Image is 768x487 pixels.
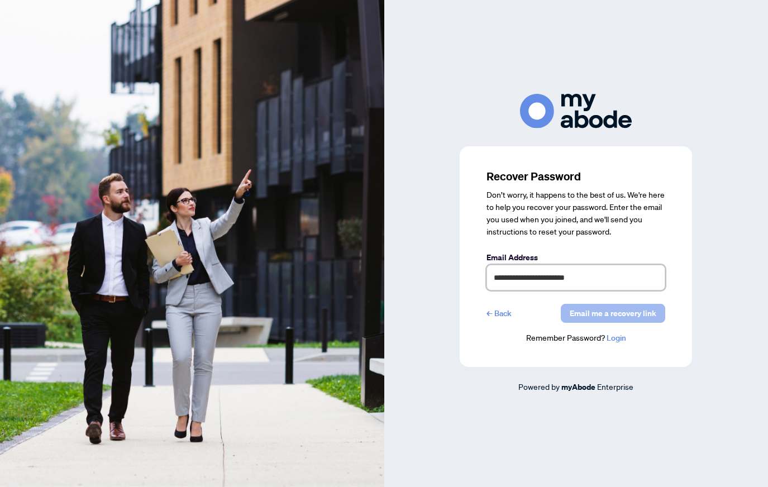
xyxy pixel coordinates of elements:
[561,381,595,393] a: myAbode
[486,304,512,323] a: ←Back
[486,307,492,319] span: ←
[518,381,560,391] span: Powered by
[486,169,665,184] h3: Recover Password
[486,189,665,238] div: Don’t worry, it happens to the best of us. We're here to help you recover your password. Enter th...
[486,251,665,264] label: Email Address
[561,304,665,323] button: Email me a recovery link
[570,304,656,322] span: Email me a recovery link
[486,332,665,345] div: Remember Password?
[607,333,626,343] a: Login
[597,381,633,391] span: Enterprise
[520,94,632,128] img: ma-logo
